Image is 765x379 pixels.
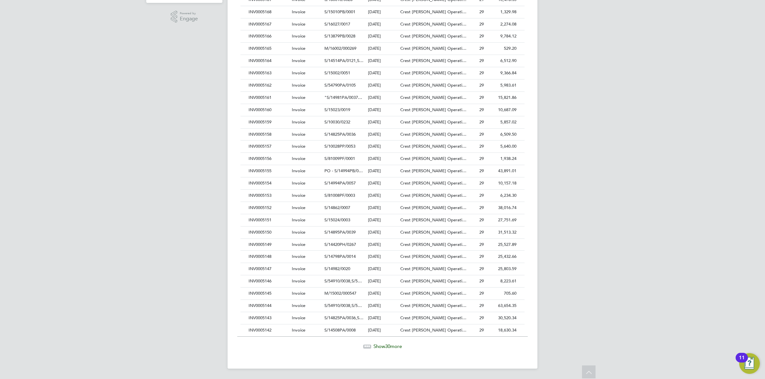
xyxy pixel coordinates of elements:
[485,104,518,116] div: 10,687.09
[292,229,305,235] span: Invoice
[324,58,363,63] span: S/14514PA/0121,S…
[292,82,305,88] span: Invoice
[373,343,402,349] span: Show more
[324,315,363,321] span: S/14825PA/0036,S…
[324,217,350,223] span: S/15024/0003
[366,226,399,238] div: [DATE]
[324,156,355,161] span: S/81009PF/0001
[400,156,466,161] span: Crest [PERSON_NAME] Operati…
[324,70,350,76] span: S/15002/0051
[479,290,484,296] span: 29
[324,229,356,235] span: S/14895PA/0039
[479,143,484,149] span: 29
[485,251,518,263] div: 25,432.66
[479,168,484,174] span: 29
[324,9,355,15] span: S/15010PB/0001
[485,288,518,300] div: 705.60
[485,43,518,55] div: 529.20
[247,6,290,18] div: INV0005168
[485,79,518,91] div: 5,983.61
[479,278,484,284] span: 29
[366,251,399,263] div: [DATE]
[366,239,399,251] div: [DATE]
[366,263,399,275] div: [DATE]
[292,33,305,39] span: Invoice
[400,327,466,333] span: Crest [PERSON_NAME] Operati…
[479,46,484,51] span: 29
[485,202,518,214] div: 38,016.74
[324,254,356,259] span: S/14798PA/0014
[485,92,518,104] div: 15,821.86
[366,202,399,214] div: [DATE]
[324,107,350,112] span: S/15023/0019
[324,205,350,210] span: S/14862/0007
[485,263,518,275] div: 25,803.59
[366,43,399,55] div: [DATE]
[366,324,399,336] div: [DATE]
[324,168,363,174] span: PO - S/14994PB/0…
[324,132,356,137] span: S/14825PA/0036
[400,217,466,223] span: Crest [PERSON_NAME] Operati…
[366,79,399,91] div: [DATE]
[400,119,466,125] span: Crest [PERSON_NAME] Operati…
[400,82,466,88] span: Crest [PERSON_NAME] Operati…
[247,288,290,300] div: INV0005145
[739,358,745,366] div: 11
[366,300,399,312] div: [DATE]
[324,143,355,149] span: S/10028PP/0053
[292,156,305,161] span: Invoice
[400,266,466,271] span: Crest [PERSON_NAME] Operati…
[366,153,399,165] div: [DATE]
[479,132,484,137] span: 29
[400,58,466,63] span: Crest [PERSON_NAME] Operati…
[366,6,399,18] div: [DATE]
[739,353,760,374] button: Open Resource Center, 11 new notifications
[479,217,484,223] span: 29
[247,104,290,116] div: INV0005160
[247,141,290,153] div: INV0005157
[400,9,466,15] span: Crest [PERSON_NAME] Operati…
[247,55,290,67] div: INV0005164
[485,190,518,202] div: 6,234.30
[400,21,466,27] span: Crest [PERSON_NAME] Operati…
[485,30,518,42] div: 9,784.12
[324,21,350,27] span: S/16027/0017
[247,165,290,177] div: INV0005155
[247,226,290,238] div: INV0005150
[479,70,484,76] span: 29
[479,119,484,125] span: 29
[400,205,466,210] span: Crest [PERSON_NAME] Operati…
[485,324,518,336] div: 18,630.34
[292,143,305,149] span: Invoice
[247,92,290,104] div: INV0005161
[479,180,484,186] span: 29
[247,30,290,42] div: INV0005166
[479,242,484,247] span: 29
[366,55,399,67] div: [DATE]
[292,9,305,15] span: Invoice
[485,141,518,153] div: 5,640.00
[479,229,484,235] span: 29
[247,312,290,324] div: INV0005143
[247,79,290,91] div: INV0005162
[247,239,290,251] div: INV0005149
[366,165,399,177] div: [DATE]
[247,214,290,226] div: INV0005151
[247,300,290,312] div: INV0005144
[292,327,305,333] span: Invoice
[292,266,305,271] span: Invoice
[366,177,399,189] div: [DATE]
[400,33,466,39] span: Crest [PERSON_NAME] Operati…
[247,324,290,336] div: INV0005142
[479,303,484,308] span: 29
[485,67,518,79] div: 9,366.84
[479,107,484,112] span: 29
[479,82,484,88] span: 29
[366,18,399,30] div: [DATE]
[479,315,484,321] span: 29
[479,156,484,161] span: 29
[292,107,305,112] span: Invoice
[366,190,399,202] div: [DATE]
[292,242,305,247] span: Invoice
[485,116,518,128] div: 5,857.02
